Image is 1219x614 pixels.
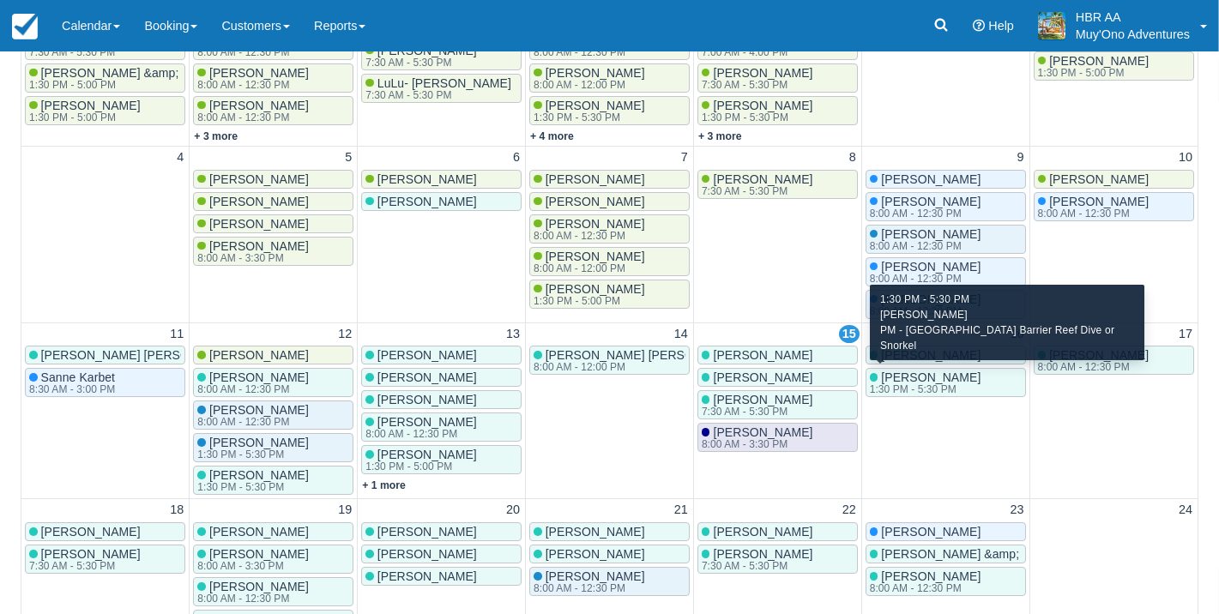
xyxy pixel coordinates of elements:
div: 8:00 AM - 12:00 PM [534,362,745,372]
div: 1:30 PM - 5:00 PM [29,80,278,90]
span: [PERSON_NAME] [1049,54,1149,68]
div: 1:30 PM - 5:00 PM [534,296,642,306]
div: PM - [GEOGRAPHIC_DATA] Barrier Reef Dive or Snorkel [880,322,1134,353]
div: 7:30 AM - 5:30 PM [365,57,474,68]
span: [PERSON_NAME] [209,468,309,482]
div: 8:00 AM - 12:30 PM [365,429,474,439]
span: [PERSON_NAME] [PERSON_NAME] [41,348,244,362]
a: [PERSON_NAME] [361,545,522,563]
a: + 4 more [530,130,574,142]
a: + 1 more [362,479,406,491]
div: 1:30 PM - 5:00 PM [29,112,137,123]
a: [PERSON_NAME]8:00 AM - 12:30 PM [193,368,353,397]
span: [PERSON_NAME] [209,66,309,80]
a: [PERSON_NAME] [193,170,353,189]
span: [PERSON_NAME] &amp; [PERSON_NAME] [881,547,1122,561]
span: [PERSON_NAME] &amp; [PERSON_NAME] [41,66,282,80]
div: 8:00 AM - 12:30 PM [870,583,978,593]
span: [PERSON_NAME] [881,569,981,583]
a: [PERSON_NAME] [697,346,858,364]
p: Muy'Ono Adventures [1076,26,1190,43]
a: 19 [335,501,355,520]
a: [PERSON_NAME] [361,567,522,586]
span: [PERSON_NAME] [546,250,645,263]
span: [PERSON_NAME] [713,99,812,112]
a: [PERSON_NAME]8:00 AM - 12:30 PM [866,257,1026,286]
span: [PERSON_NAME] [377,172,477,186]
a: [PERSON_NAME] [361,390,522,409]
a: [PERSON_NAME]7:30 AM - 5:30 PM [25,545,185,574]
a: 22 [839,501,860,520]
a: [PERSON_NAME]1:30 PM - 5:30 PM [193,433,353,462]
a: [PERSON_NAME]8:00 AM - 3:30 PM [193,237,353,266]
a: 5 [341,148,355,167]
span: [PERSON_NAME] [209,239,309,253]
span: [PERSON_NAME] [377,195,477,208]
a: 7 [678,148,691,167]
a: [PERSON_NAME]1:30 PM - 5:00 PM [361,445,522,474]
span: [PERSON_NAME] [546,172,645,186]
a: [PERSON_NAME] [529,192,690,211]
span: [PERSON_NAME] [209,217,309,231]
a: [PERSON_NAME] [1034,170,1194,189]
a: [PERSON_NAME]8:00 AM - 12:30 PM [866,290,1026,319]
div: 8:00 AM - 12:30 PM [870,208,978,219]
div: 7:00 AM - 4:00 PM [702,47,810,57]
a: 14 [671,325,691,344]
a: [PERSON_NAME] [193,346,353,364]
span: [PERSON_NAME] [713,547,812,561]
span: [PERSON_NAME] [546,99,645,112]
a: [PERSON_NAME]7:30 AM - 5:30 PM [697,170,858,199]
a: [PERSON_NAME] [361,192,522,211]
div: 8:00 AM - 12:30 PM [197,112,305,123]
span: [PERSON_NAME] [377,547,477,561]
span: [PERSON_NAME] [546,547,645,561]
a: [PERSON_NAME] [361,522,522,541]
div: 7:30 AM - 5:30 PM [29,47,137,57]
div: 7:30 AM - 5:30 PM [702,186,810,196]
a: [PERSON_NAME]1:30 PM - 5:00 PM [529,280,690,309]
a: [PERSON_NAME]8:00 AM - 12:30 PM [866,192,1026,221]
a: [PERSON_NAME] [866,170,1026,189]
span: [PERSON_NAME] [713,370,812,384]
div: 1:30 PM - 5:00 PM [1038,68,1146,78]
span: [PERSON_NAME] [546,195,645,208]
a: 6 [510,148,523,167]
a: [PERSON_NAME] [PERSON_NAME]8:00 AM - 12:00 PM [529,346,690,375]
span: [PERSON_NAME] [546,282,645,296]
a: [PERSON_NAME]1:30 PM - 5:30 PM [866,368,1026,397]
a: [PERSON_NAME] [361,346,522,364]
div: 8:00 AM - 12:30 PM [1038,362,1146,372]
a: 8 [846,148,860,167]
span: [PERSON_NAME] [713,425,812,439]
a: [PERSON_NAME]1:30 PM - 5:30 PM [193,466,353,495]
div: 1:30 PM - 5:30 PM [870,384,978,394]
a: [PERSON_NAME] [866,522,1026,541]
a: [PERSON_NAME]7:30 AM - 5:30 PM [697,63,858,93]
a: [PERSON_NAME]7:30 AM - 5:30 PM [361,41,522,70]
span: [PERSON_NAME] [1049,172,1149,186]
span: [PERSON_NAME] [209,436,309,449]
a: 15 [839,325,860,344]
a: [PERSON_NAME] [25,522,185,541]
a: 23 [1007,501,1028,520]
a: [PERSON_NAME] [529,545,690,563]
a: [PERSON_NAME]1:30 PM - 5:30 PM [697,96,858,125]
div: 1:30 PM - 5:30 PM [880,292,1134,307]
span: [PERSON_NAME] [377,569,477,583]
span: [PERSON_NAME] [41,99,141,112]
a: [PERSON_NAME]8:00 AM - 3:30 PM [193,545,353,574]
div: 8:00 AM - 3:30 PM [197,561,305,571]
span: [PERSON_NAME] [1049,195,1149,208]
div: 7:30 AM - 5:30 PM [29,561,137,571]
div: [PERSON_NAME] [880,307,1134,322]
div: 1:30 PM - 5:30 PM [534,112,642,123]
div: 8:00 AM - 12:30 PM [870,241,978,251]
div: 7:30 AM - 5:30 PM [365,90,508,100]
div: 8:30 AM - 3:00 PM [29,384,115,394]
a: LuLu- [PERSON_NAME]7:30 AM - 5:30 PM [361,74,522,103]
span: [PERSON_NAME] [PERSON_NAME] [546,348,748,362]
a: 9 [1014,148,1028,167]
a: [PERSON_NAME] &amp; [PERSON_NAME] [866,545,1026,563]
a: + 3 more [698,130,742,142]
